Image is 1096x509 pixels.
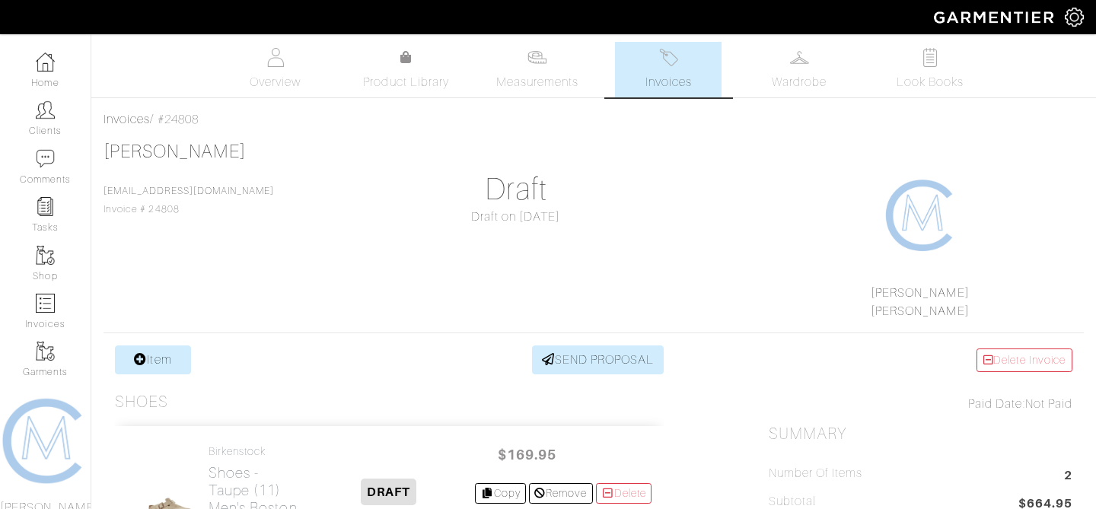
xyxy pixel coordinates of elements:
[926,4,1065,30] img: garmentier-logo-header-white-b43fb05a5012e4ada735d5af1a66efaba907eab6374d6393d1fbf88cb4ef424d.png
[475,483,526,504] a: Copy
[484,42,591,97] a: Measurements
[364,171,667,208] h1: Draft
[115,393,168,412] h3: Shoes
[363,73,449,91] span: Product Library
[353,49,460,91] a: Product Library
[968,397,1025,411] span: Paid Date:
[659,48,678,67] img: orders-27d20c2124de7fd6de4e0e44c1d41de31381a507db9b33961299e4e07d508b8c.svg
[529,483,592,504] a: Remove
[104,113,150,126] a: Invoices
[36,197,55,216] img: reminder-icon-8004d30b9f0a5d33ae49ab947aed9ed385cf756f9e5892f1edd6e32f2345188e.png
[769,395,1072,413] div: Not Paid
[884,177,960,253] img: 1608267731955.png.png
[104,186,274,196] a: [EMAIL_ADDRESS][DOMAIN_NAME]
[877,42,983,97] a: Look Books
[36,100,55,119] img: clients-icon-6bae9207a08558b7cb47a8932f037763ab4055f8c8b6bfacd5dc20c3e0201464.png
[897,73,964,91] span: Look Books
[36,52,55,72] img: dashboard-icon-dbcd8f5a0b271acd01030246c82b418ddd0df26cd7fceb0bd07c9910d44c42f6.png
[769,466,863,481] h5: Number of Items
[772,73,827,91] span: Wardrobe
[250,73,301,91] span: Overview
[104,186,274,215] span: Invoice # 24808
[596,483,652,504] a: Delete
[481,438,572,471] span: $169.95
[222,42,329,97] a: Overview
[769,495,816,509] h5: Subtotal
[1065,8,1084,27] img: gear-icon-white-bd11855cb880d31180b6d7d6211b90ccbf57a29d726f0c71d8c61bd08dd39cc2.png
[266,48,285,67] img: basicinfo-40fd8af6dae0f16599ec9e87c0ef1c0a1fdea2edbe929e3d69a839185d80c458.svg
[36,149,55,168] img: comment-icon-a0a6a9ef722e966f86d9cbdc48e553b5cf19dbc54f86b18d962a5391bc8f6eb6.png
[615,42,722,97] a: Invoices
[977,348,1072,372] a: Delete Invoice
[104,142,246,161] a: [PERSON_NAME]
[115,345,191,374] a: Item
[209,445,302,458] h4: Birkenstock
[104,110,1084,129] div: / #24808
[496,73,579,91] span: Measurements
[921,48,940,67] img: todo-9ac3debb85659649dc8f770b8b6100bb5dab4b48dedcbae339e5042a72dfd3cc.svg
[871,304,970,318] a: [PERSON_NAME]
[532,345,664,374] a: SEND PROPOSAL
[36,294,55,313] img: orders-icon-0abe47150d42831381b5fb84f609e132dff9fe21cb692f30cb5eec754e2cba89.png
[645,73,692,91] span: Invoices
[790,48,809,67] img: wardrobe-487a4870c1b7c33e795ec22d11cfc2ed9d08956e64fb3008fe2437562e282088.svg
[364,208,667,226] div: Draft on [DATE]
[36,246,55,265] img: garments-icon-b7da505a4dc4fd61783c78ac3ca0ef83fa9d6f193b1c9dc38574b1d14d53ca28.png
[769,425,1072,444] h2: Summary
[361,479,416,505] span: DRAFT
[36,342,55,361] img: garments-icon-b7da505a4dc4fd61783c78ac3ca0ef83fa9d6f193b1c9dc38574b1d14d53ca28.png
[1064,466,1072,487] span: 2
[527,48,546,67] img: measurements-466bbee1fd09ba9460f595b01e5d73f9e2bff037440d3c8f018324cb6cdf7a4a.svg
[871,286,970,300] a: [PERSON_NAME]
[746,42,852,97] a: Wardrobe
